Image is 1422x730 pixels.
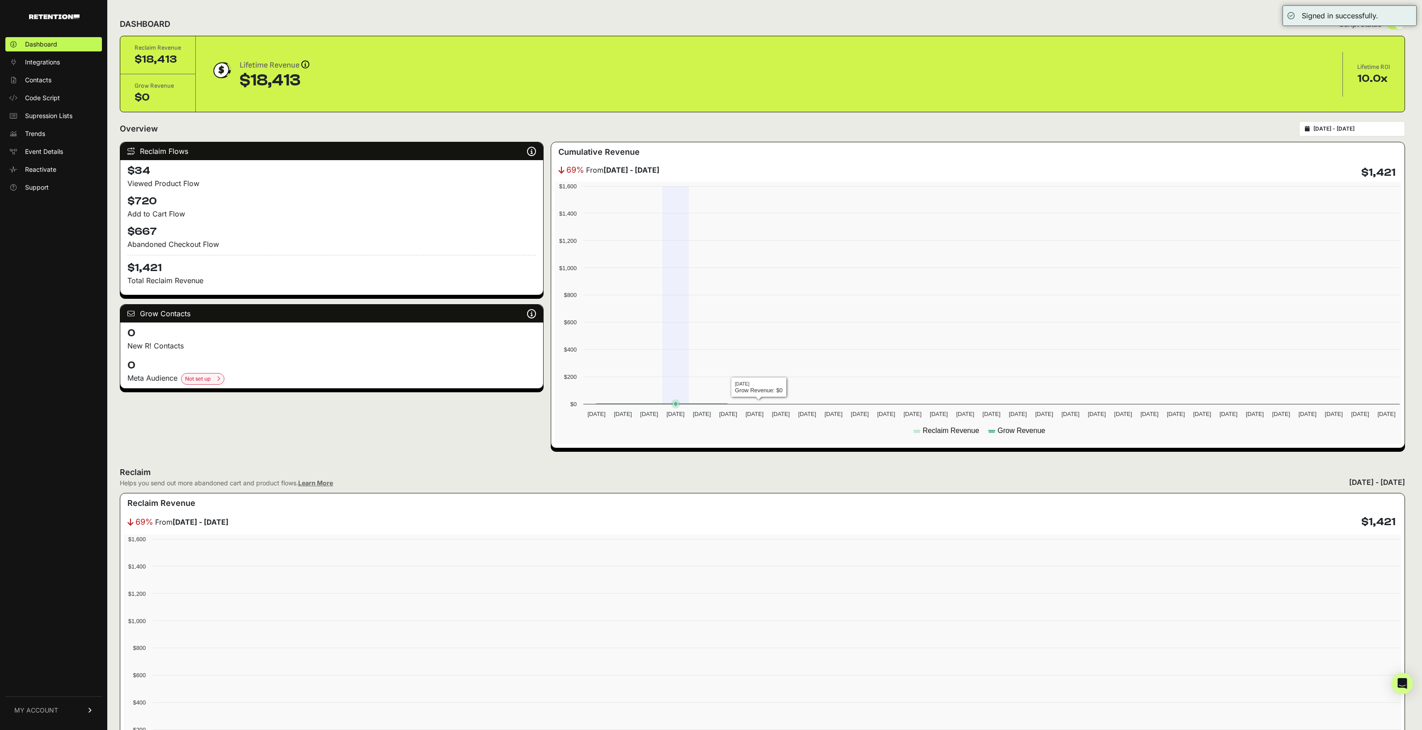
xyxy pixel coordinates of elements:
[1008,411,1026,417] text: [DATE]
[120,305,543,323] div: Grow Contacts
[564,319,576,326] text: $600
[1351,411,1369,417] text: [DATE]
[127,358,536,373] h4: 0
[120,479,333,488] div: Helps you send out more abandoned cart and product flows.
[772,411,789,417] text: [DATE]
[5,37,102,51] a: Dashboard
[1357,72,1390,86] div: 10.0x
[127,194,536,208] h4: $720
[133,645,146,651] text: $800
[128,618,146,624] text: $1,000
[240,59,309,72] div: Lifetime Revenue
[1302,10,1378,21] div: Signed in successfully.
[1246,411,1264,417] text: [DATE]
[564,292,576,298] text: $800
[5,162,102,177] a: Reactivate
[851,411,869,417] text: [DATE]
[570,401,576,407] text: $0
[1361,515,1396,529] h4: $1,421
[559,183,577,190] text: $1,600
[603,166,659,174] strong: [DATE] - [DATE]
[564,373,576,380] text: $200
[173,518,228,526] strong: [DATE] - [DATE]
[135,43,181,52] div: Reclaim Revenue
[25,129,45,138] span: Trends
[298,479,333,487] a: Learn More
[1361,166,1396,180] h4: $1,421
[127,225,536,239] h4: $667
[930,411,948,417] text: [DATE]
[923,427,979,434] text: Reclaim Revenue
[5,55,102,69] a: Integrations
[1061,411,1079,417] text: [DATE]
[127,373,536,385] div: Meta Audience
[25,58,60,67] span: Integrations
[133,699,146,706] text: $400
[1035,411,1053,417] text: [DATE]
[128,590,146,597] text: $1,200
[135,90,181,105] div: $0
[798,411,816,417] text: [DATE]
[120,466,333,479] h2: Reclaim
[5,180,102,195] a: Support
[1272,411,1290,417] text: [DATE]
[1167,411,1185,417] text: [DATE]
[14,706,58,715] span: MY ACCOUNT
[25,183,49,192] span: Support
[997,427,1045,434] text: Grow Revenue
[120,18,170,30] h2: DASHBOARD
[127,178,536,189] div: Viewed Product Flow
[25,93,60,102] span: Code Script
[640,411,658,417] text: [DATE]
[559,265,577,272] text: $1,000
[1088,411,1106,417] text: [DATE]
[586,165,659,175] span: From
[1140,411,1158,417] text: [DATE]
[127,340,536,351] p: New R! Contacts
[240,72,309,89] div: $18,413
[155,517,228,527] span: From
[719,411,737,417] text: [DATE]
[956,411,974,417] text: [DATE]
[25,111,72,120] span: Supression Lists
[903,411,921,417] text: [DATE]
[693,411,711,417] text: [DATE]
[127,326,536,340] h4: 0
[1325,411,1342,417] text: [DATE]
[25,147,63,156] span: Event Details
[824,411,842,417] text: [DATE]
[1298,411,1316,417] text: [DATE]
[128,563,146,570] text: $1,400
[133,672,146,679] text: $600
[127,255,536,275] h4: $1,421
[25,76,51,85] span: Contacts
[1193,411,1211,417] text: [DATE]
[614,411,632,417] text: [DATE]
[667,411,684,417] text: [DATE]
[558,146,640,158] h3: Cumulative Revenue
[29,14,80,19] img: Retention.com
[127,208,536,219] div: Add to Cart Flow
[135,516,153,528] span: 69%
[5,144,102,159] a: Event Details
[127,239,536,250] div: Abandoned Checkout Flow
[5,127,102,141] a: Trends
[745,411,763,417] text: [DATE]
[1357,63,1390,72] div: Lifetime ROI
[559,238,577,244] text: $1,200
[25,165,56,174] span: Reactivate
[559,210,577,217] text: $1,400
[210,59,232,81] img: dollar-coin-05c43ed7efb7bc0c12610022525b4bbbb207c7efeef5aecc26f025e68dcafac9.png
[1392,673,1413,694] div: Open Intercom Messenger
[983,411,1000,417] text: [DATE]
[127,497,195,509] h3: Reclaim Revenue
[1377,411,1395,417] text: [DATE]
[566,164,584,176] span: 69%
[564,346,576,353] text: $400
[5,696,102,724] a: MY ACCOUNT
[135,81,181,90] div: Grow Revenue
[5,109,102,123] a: Supression Lists
[1114,411,1132,417] text: [DATE]
[135,52,181,67] div: $18,413
[120,123,158,135] h2: Overview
